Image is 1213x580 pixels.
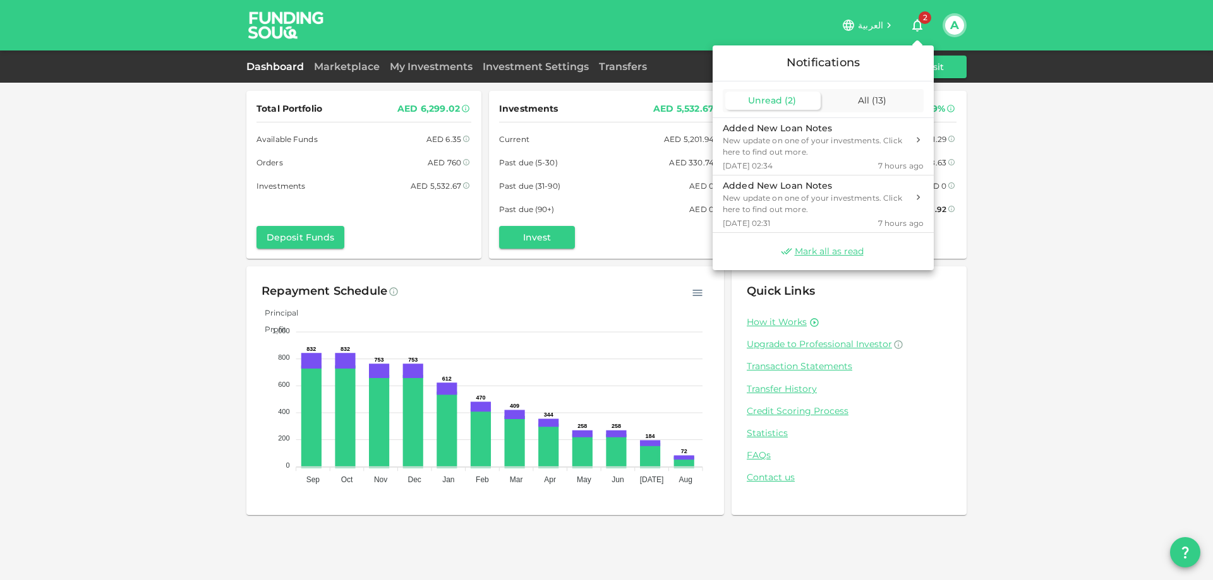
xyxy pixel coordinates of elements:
span: 7 hours ago [878,218,924,228]
span: Mark all as read [795,246,864,257]
span: [DATE] 02:31 [723,218,771,228]
span: ( 2 ) [785,95,796,106]
div: New update on one of your investments. Click here to find out more. [723,135,908,158]
span: Unread [748,95,782,106]
div: Added New Loan Notes [723,122,908,135]
span: All [858,95,869,106]
div: Added New Loan Notes [723,179,908,192]
span: ( 13 ) [872,95,886,106]
span: [DATE] 02:34 [723,160,773,171]
div: New update on one of your investments. Click here to find out more. [723,192,908,215]
span: 7 hours ago [878,160,924,171]
span: Notifications [787,56,860,69]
